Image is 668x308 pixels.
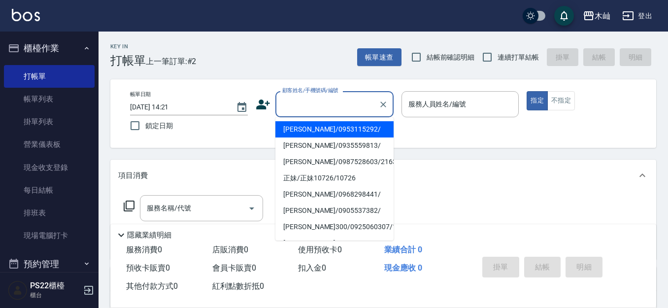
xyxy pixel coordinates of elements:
span: 結帳前確認明細 [427,52,475,63]
a: 排班表 [4,202,95,224]
h2: Key In [110,43,146,50]
span: 紅利點數折抵 0 [212,281,264,291]
li: [PERSON_NAME]/0935559813/ [275,137,394,154]
li: [PERSON_NAME]300/0925060307/1056 [275,219,394,235]
span: 使用預收卡 0 [298,245,342,254]
span: 鎖定日期 [145,121,173,131]
span: 扣入金 0 [298,263,326,273]
button: 帳單速查 [357,48,401,67]
label: 顧客姓名/手機號碼/編號 [282,87,338,94]
button: 預約管理 [4,251,95,277]
button: 登出 [618,7,656,25]
a: 掛單列表 [4,110,95,133]
a: 營業儀表板 [4,133,95,156]
span: 預收卡販賣 0 [126,263,170,273]
span: 業績合計 0 [384,245,422,254]
li: [PERSON_NAME]/0987528603/216319 [275,154,394,170]
a: 帳單列表 [4,88,95,110]
button: save [554,6,574,26]
li: [PERSON_NAME]/0968298441/ [275,186,394,203]
img: Person [8,280,28,300]
button: 指定 [527,91,548,110]
a: 打帳單 [4,65,95,88]
h3: 打帳單 [110,54,146,68]
span: 服務消費 0 [126,245,162,254]
a: 現場電腦打卡 [4,224,95,247]
button: 不指定 [547,91,575,110]
button: Clear [376,98,390,111]
p: 櫃台 [30,291,80,300]
button: 櫃檯作業 [4,35,95,61]
h5: PS22櫃檯 [30,281,80,291]
div: 項目消費 [110,160,656,191]
li: [PERSON_NAME]/0953115292/ [275,121,394,137]
button: Choose date, selected date is 2025-09-18 [230,96,254,119]
span: 會員卡販賣 0 [212,263,256,273]
img: Logo [12,9,40,21]
span: 連續打單結帳 [498,52,539,63]
li: [PERSON_NAME]/0931329068/ [275,235,394,251]
span: 店販消費 0 [212,245,248,254]
input: YYYY/MM/DD hh:mm [130,99,226,115]
p: 隱藏業績明細 [127,230,171,240]
a: 每日結帳 [4,179,95,202]
span: 上一筆訂單:#2 [146,55,197,68]
button: Open [244,201,260,216]
p: 項目消費 [118,171,148,181]
span: 其他付款方式 0 [126,281,178,291]
div: 木屾 [595,10,610,22]
span: 現金應收 0 [384,263,422,273]
a: 現金收支登錄 [4,156,95,179]
li: 正妹/正妹10726/10726 [275,170,394,186]
li: [PERSON_NAME]/0905537382/ [275,203,394,219]
label: 帳單日期 [130,91,151,98]
button: 木屾 [579,6,614,26]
